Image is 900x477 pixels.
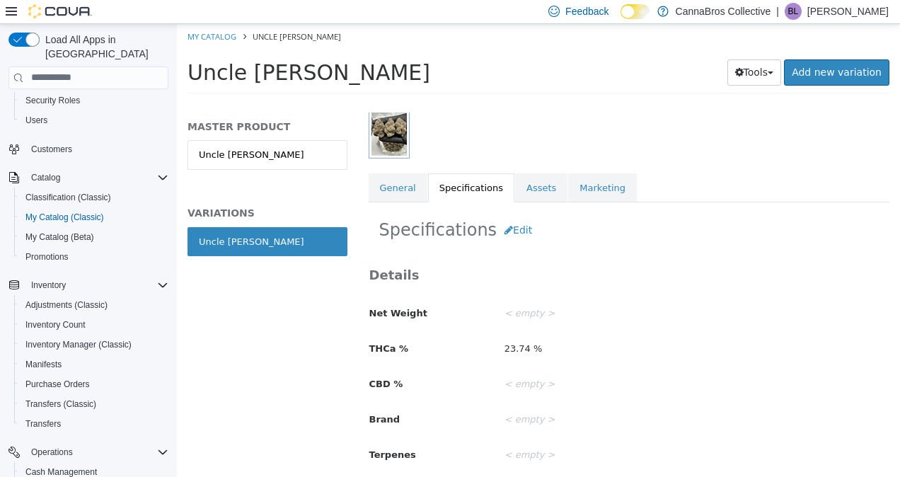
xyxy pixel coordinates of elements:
[20,248,74,265] a: Promotions
[20,356,168,373] span: Manifests
[25,418,61,430] span: Transfers
[20,189,117,206] a: Classification (Classic)
[25,299,108,311] span: Adjustments (Classic)
[20,92,168,109] span: Security Roles
[76,7,164,18] span: Uncle [PERSON_NAME]
[14,227,174,247] button: My Catalog (Beta)
[11,116,171,146] a: Uncle [PERSON_NAME]
[25,169,168,186] span: Catalog
[317,277,722,302] div: < empty >
[40,33,168,61] span: Load All Apps in [GEOGRAPHIC_DATA]
[20,209,168,226] span: My Catalog (Classic)
[192,243,712,259] h3: Details
[776,3,779,20] p: |
[192,425,239,436] span: Terpenes
[25,444,168,461] span: Operations
[20,396,102,413] a: Transfers (Classic)
[317,384,722,408] div: < empty >
[14,374,174,394] button: Purchase Orders
[20,248,168,265] span: Promotions
[20,316,91,333] a: Inventory Count
[11,183,171,195] h5: VARIATIONS
[192,319,232,330] span: THCa %
[20,336,137,353] a: Inventory Manager (Classic)
[3,139,174,159] button: Customers
[25,212,104,223] span: My Catalog (Classic)
[251,149,337,179] a: Specifications
[11,96,171,109] h5: MASTER PRODUCT
[25,251,69,263] span: Promotions
[20,229,168,246] span: My Catalog (Beta)
[20,376,96,393] a: Purchase Orders
[20,396,168,413] span: Transfers (Classic)
[676,3,771,20] p: CannaBros Collective
[14,295,174,315] button: Adjustments (Classic)
[20,112,53,129] a: Users
[20,92,86,109] a: Security Roles
[565,4,608,18] span: Feedback
[607,35,712,62] a: Add new variation
[11,7,59,18] a: My Catalog
[20,415,168,432] span: Transfers
[25,359,62,370] span: Manifests
[192,284,250,294] span: Net Weight
[317,419,722,444] div: < empty >
[20,112,168,129] span: Users
[31,447,73,458] span: Operations
[25,277,71,294] button: Inventory
[3,442,174,462] button: Operations
[25,398,96,410] span: Transfers (Classic)
[31,144,72,155] span: Customers
[20,189,168,206] span: Classification (Classic)
[14,394,174,414] button: Transfers (Classic)
[14,110,174,130] button: Users
[25,277,168,294] span: Inventory
[20,316,168,333] span: Inventory Count
[25,141,78,158] a: Customers
[3,275,174,295] button: Inventory
[550,35,605,62] button: Tools
[25,339,132,350] span: Inventory Manager (Classic)
[317,313,722,338] div: 23.74 %
[20,229,100,246] a: My Catalog (Beta)
[14,91,174,110] button: Security Roles
[3,168,174,188] button: Catalog
[20,297,113,314] a: Adjustments (Classic)
[192,149,250,179] a: General
[621,4,650,19] input: Dark Mode
[11,36,253,61] span: Uncle [PERSON_NAME]
[14,414,174,434] button: Transfers
[25,444,79,461] button: Operations
[20,297,168,314] span: Adjustments (Classic)
[20,209,110,226] a: My Catalog (Classic)
[25,379,90,390] span: Purchase Orders
[28,4,92,18] img: Cova
[807,3,889,20] p: [PERSON_NAME]
[317,348,722,373] div: < empty >
[14,247,174,267] button: Promotions
[25,140,168,158] span: Customers
[22,211,127,225] div: Uncle [PERSON_NAME]
[192,390,224,401] span: Brand
[14,335,174,355] button: Inventory Manager (Classic)
[25,95,80,106] span: Security Roles
[202,193,703,219] h2: Specifications
[20,415,67,432] a: Transfers
[25,115,47,126] span: Users
[338,149,391,179] a: Assets
[20,376,168,393] span: Purchase Orders
[25,169,66,186] button: Catalog
[31,280,66,291] span: Inventory
[20,356,67,373] a: Manifests
[25,192,111,203] span: Classification (Classic)
[14,355,174,374] button: Manifests
[14,207,174,227] button: My Catalog (Classic)
[785,3,802,20] div: Bryan LaPiana
[25,319,86,331] span: Inventory Count
[20,336,168,353] span: Inventory Manager (Classic)
[788,3,799,20] span: BL
[192,355,226,365] span: CBD %
[14,188,174,207] button: Classification (Classic)
[14,315,174,335] button: Inventory Count
[25,231,94,243] span: My Catalog (Beta)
